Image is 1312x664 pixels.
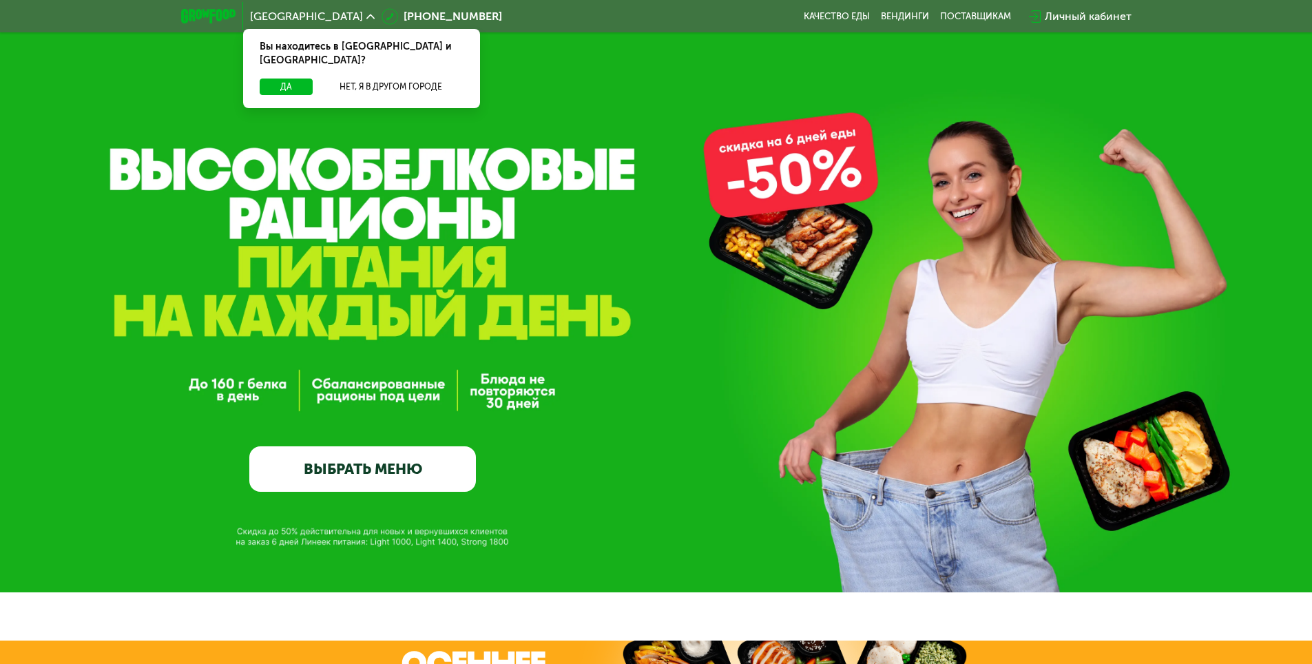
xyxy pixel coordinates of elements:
button: Нет, я в другом городе [318,79,464,95]
span: [GEOGRAPHIC_DATA] [250,11,363,22]
div: Вы находитесь в [GEOGRAPHIC_DATA] и [GEOGRAPHIC_DATA]? [243,29,480,79]
div: Личный кабинет [1045,8,1132,25]
a: Качество еды [804,11,870,22]
a: Вендинги [881,11,929,22]
a: [PHONE_NUMBER] [382,8,502,25]
button: Да [260,79,313,95]
div: поставщикам [940,11,1011,22]
a: ВЫБРАТЬ МЕНЮ [249,446,476,492]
